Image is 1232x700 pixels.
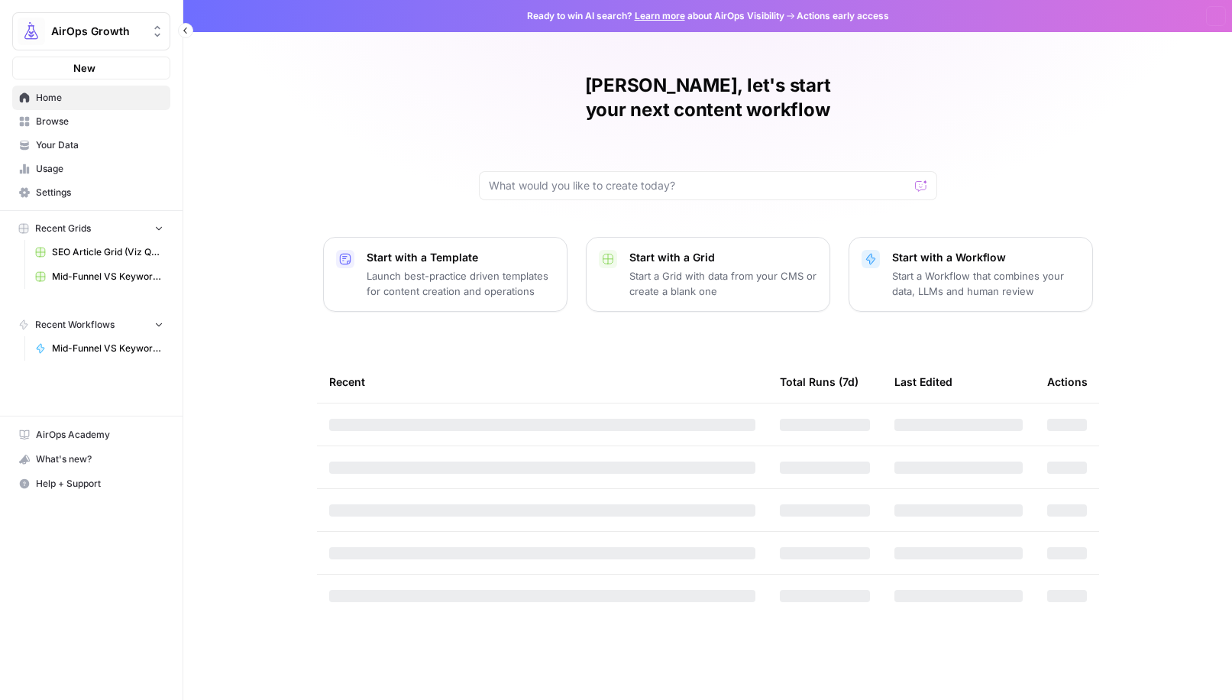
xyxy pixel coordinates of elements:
p: Start a Workflow that combines your data, LLMs and human review [892,268,1080,299]
a: Usage [12,157,170,181]
span: Actions early access [797,9,889,23]
div: Last Edited [894,361,952,403]
span: Browse [36,115,163,128]
a: Mid-Funnel VS Keyword Research Grid [28,264,170,289]
a: SEO Article Grid (Viz Questions) [28,240,170,264]
div: Total Runs (7d) [780,361,859,403]
a: Your Data [12,133,170,157]
span: Mid-Funnel VS Keyword Research Grid [52,270,163,284]
button: What's new? [12,447,170,472]
span: Ready to win AI search? about AirOps Visibility [527,9,784,23]
button: New [12,57,170,79]
a: Browse [12,109,170,134]
p: Start with a Template [367,250,555,265]
div: What's new? [13,448,170,471]
img: AirOps Growth Logo [18,18,45,45]
p: Start with a Workflow [892,250,1080,265]
button: Workspace: AirOps Growth [12,12,170,50]
span: Usage [36,162,163,176]
a: Mid-Funnel VS Keyword Research [28,336,170,361]
div: Recent [329,361,755,403]
div: Actions [1047,361,1088,403]
a: Home [12,86,170,110]
button: Start with a WorkflowStart a Workflow that combines your data, LLMs and human review [849,237,1093,312]
h1: [PERSON_NAME], let's start your next content workflow [479,73,937,122]
button: Recent Grids [12,217,170,240]
span: Help + Support [36,477,163,491]
span: AirOps Growth [51,24,144,39]
span: New [73,60,95,76]
p: Launch best-practice driven templates for content creation and operations [367,268,555,299]
a: AirOps Academy [12,423,170,447]
p: Start a Grid with data from your CMS or create a blank one [629,268,817,299]
span: AirOps Academy [36,428,163,442]
button: Recent Workflows [12,313,170,336]
button: Help + Support [12,472,170,496]
span: Settings [36,186,163,199]
input: What would you like to create today? [489,178,909,193]
a: Settings [12,180,170,205]
span: Recent Workflows [35,318,115,332]
p: Start with a Grid [629,250,817,265]
span: Mid-Funnel VS Keyword Research [52,342,163,355]
span: SEO Article Grid (Viz Questions) [52,245,163,259]
button: Start with a TemplateLaunch best-practice driven templates for content creation and operations [323,237,567,312]
span: Recent Grids [35,222,91,235]
a: Learn more [635,10,685,21]
span: Your Data [36,138,163,152]
button: Start with a GridStart a Grid with data from your CMS or create a blank one [586,237,830,312]
span: Home [36,91,163,105]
